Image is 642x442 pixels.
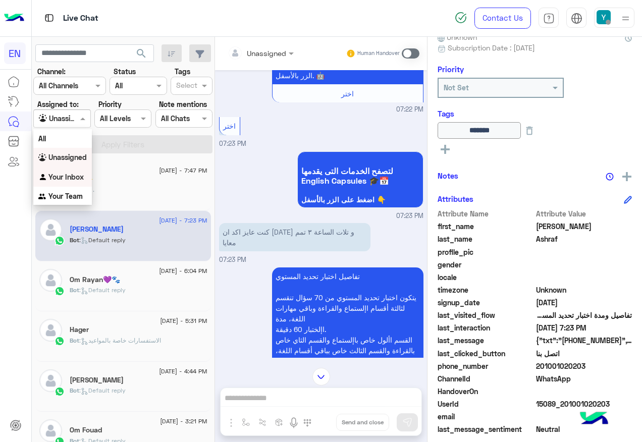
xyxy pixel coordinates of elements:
span: Ashraf [536,234,632,244]
span: null [536,411,632,422]
span: Bot [70,236,79,244]
span: [DATE] - 6:04 PM [159,266,207,275]
img: tab [571,13,582,24]
div: Select [175,80,197,93]
img: WhatsApp [55,236,65,246]
span: اضغط على الزر بالأسفل 👇 [301,196,419,204]
img: profile [619,12,632,25]
ng-dropdown-panel: Options list [33,129,92,205]
img: tab [543,13,555,24]
h5: Om Fouad [70,426,102,434]
img: INBOX.AGENTFILTER.UNASSIGNED [38,153,48,163]
span: gender [438,259,534,270]
b: Your Inbox [48,173,84,181]
span: : Default reply [79,386,126,394]
span: Attribute Value [536,208,632,219]
span: Bot [70,286,79,294]
img: WhatsApp [55,286,65,296]
span: تفاصيل ومدة اختبار تحديد المستوى [536,310,632,320]
span: Subscription Date : [DATE] [448,42,535,53]
span: 07:23 PM [396,211,423,221]
span: profile_pic [438,247,534,257]
img: hulul-logo.png [576,402,612,437]
button: Apply Filters [33,135,212,153]
span: last_message [438,335,534,346]
span: email [438,411,534,422]
img: Logo [4,8,24,29]
span: Ahmed [536,221,632,232]
a: tab [539,8,559,29]
img: defaultAdmin.png [39,419,62,442]
p: 14/9/2025, 7:23 PM [272,267,423,423]
p: Live Chat [63,12,98,25]
span: ChannelId [438,373,534,384]
span: لتصفح الخدمات التى يقدمها English Capsules 🎓📅 [301,166,419,185]
img: userImage [597,10,611,24]
button: Send and close [336,414,389,431]
img: WhatsApp [55,386,65,397]
span: 2025-09-14T16:23:50.27Z [536,322,632,333]
span: last_name [438,234,534,244]
img: INBOX.AGENTFILTER.YOURTEAM [38,192,48,202]
img: notes [606,173,614,181]
span: last_message_sentiment [438,424,534,434]
span: Bot [70,386,79,394]
span: : Default reply [79,236,126,244]
img: defaultAdmin.png [39,319,62,342]
span: 201001020203 [536,361,632,371]
label: Note mentions [159,99,207,109]
label: Channel: [37,66,66,77]
span: : Default reply [79,286,126,294]
span: first_name [438,221,534,232]
p: 14/9/2025, 7:23 PM [219,223,370,251]
img: WhatsApp [55,336,65,346]
span: اختر [223,122,236,130]
span: null [536,259,632,270]
b: Your Team [48,192,83,200]
img: defaultAdmin.png [39,218,62,241]
b: All [38,134,46,143]
label: Priority [98,99,122,109]
span: اختر [341,89,354,98]
img: spinner [455,12,467,24]
h5: Ahmed Ashraf [70,225,124,234]
span: 07:23 PM [219,140,246,147]
span: null [536,386,632,397]
span: last_interaction [438,322,534,333]
img: scroll [312,368,330,385]
span: 2025-09-07T20:16:52.273Z [536,297,632,308]
span: Attribute Name [438,208,534,219]
label: Assigned to: [37,99,79,109]
h6: Priority [438,65,464,74]
img: defaultAdmin.png [39,369,62,392]
span: last_visited_flow [438,310,534,320]
span: 15089_201001020203 [536,399,632,409]
span: [DATE] - 7:23 PM [159,216,207,225]
div: EN [4,42,26,64]
span: Unknown [438,32,477,42]
span: signup_date [438,297,534,308]
h5: Om Rayan💜🐾 [70,275,120,284]
span: HandoverOn [438,386,534,397]
span: null [536,272,632,283]
span: [DATE] - 4:44 PM [159,367,207,376]
label: Tags [175,66,190,77]
label: Status [114,66,136,77]
span: 0 [536,424,632,434]
span: [DATE] - 5:31 PM [160,316,207,325]
img: add [622,172,631,181]
img: tab [43,12,56,24]
b: Unassigned [48,153,87,161]
h5: Hager [70,325,89,334]
img: defaultAdmin.png [39,269,62,292]
h6: Attributes [438,194,473,203]
span: 07:23 PM [219,256,246,263]
span: locale [438,272,534,283]
h5: Mahmoud Abdurhman [70,376,124,384]
span: 2 [536,373,632,384]
button: search [129,44,154,66]
span: اتصل بنا [536,348,632,359]
span: Unknown [536,285,632,295]
h6: Notes [438,171,458,180]
h6: Tags [438,109,632,118]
